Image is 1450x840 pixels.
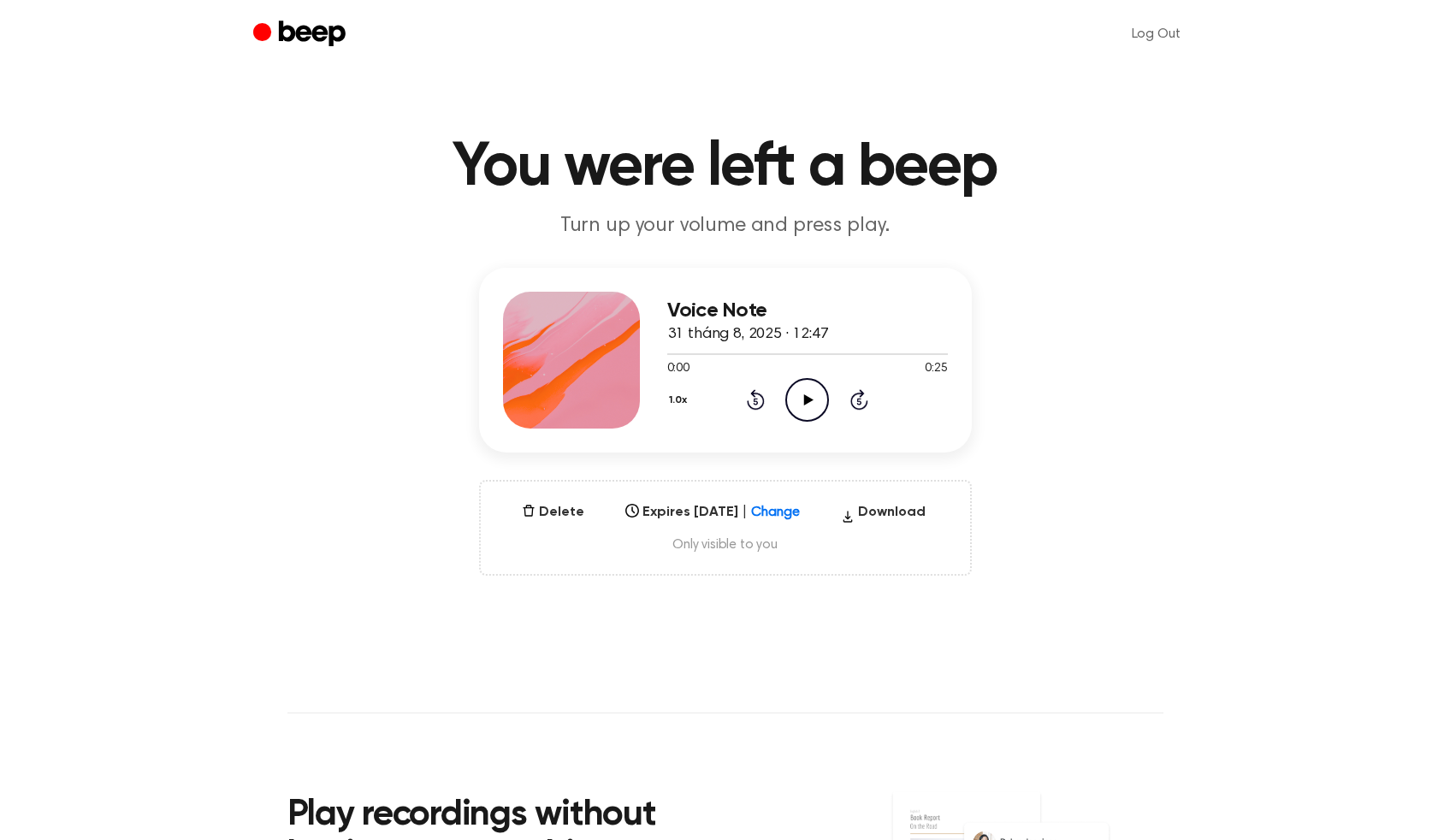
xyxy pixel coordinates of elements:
[667,327,829,342] span: 31 tháng 8, 2025 · 12:47
[667,386,694,415] button: 1.0x
[667,360,689,378] span: 0:00
[397,212,1054,240] p: Turn up your volume and press play.
[1115,14,1198,55] a: Log Out
[287,137,1163,198] h1: You were left a beep
[253,18,350,51] a: Beep
[515,502,591,523] button: Delete
[501,536,950,553] span: Only visible to you
[925,360,947,378] span: 0:25
[834,502,932,529] button: Download
[667,299,948,322] h3: Voice Note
